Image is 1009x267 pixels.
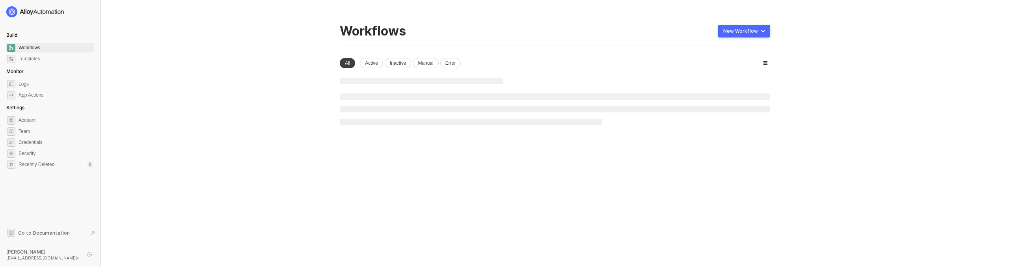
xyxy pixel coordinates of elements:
[360,58,383,68] div: Active
[340,58,355,68] div: All
[7,229,15,237] span: documentation
[6,249,80,255] div: [PERSON_NAME]
[19,43,93,52] span: Workflows
[7,127,15,136] span: team
[19,92,43,99] div: App Actions
[19,127,93,136] span: Team
[6,105,24,110] span: Settings
[440,58,461,68] div: Error
[7,80,15,88] span: icon-logs
[340,24,406,39] div: Workflows
[413,58,438,68] div: Manual
[7,161,15,169] span: settings
[6,255,80,261] div: [EMAIL_ADDRESS][DOMAIN_NAME] •
[6,32,17,38] span: Build
[19,116,93,125] span: Account
[7,44,15,52] span: dashboard
[89,229,97,237] span: document-arrow
[6,228,95,237] a: Knowledge Base
[87,161,93,168] div: 0
[19,161,54,168] span: Recently Deleted
[7,138,15,147] span: credentials
[18,230,70,236] span: Go to Documentation
[6,68,24,74] span: Monitor
[87,252,92,257] span: logout
[19,54,93,63] span: Templates
[7,55,15,63] span: marketplace
[7,116,15,125] span: settings
[19,79,93,89] span: Logs
[19,138,93,147] span: Credentials
[7,149,15,158] span: security
[6,6,94,17] a: logo
[7,91,15,99] span: icon-app-actions
[19,149,93,158] span: Security
[723,28,758,34] div: New Workflow
[6,6,65,17] img: logo
[385,58,411,68] div: Inactive
[718,25,770,37] button: New Workflow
